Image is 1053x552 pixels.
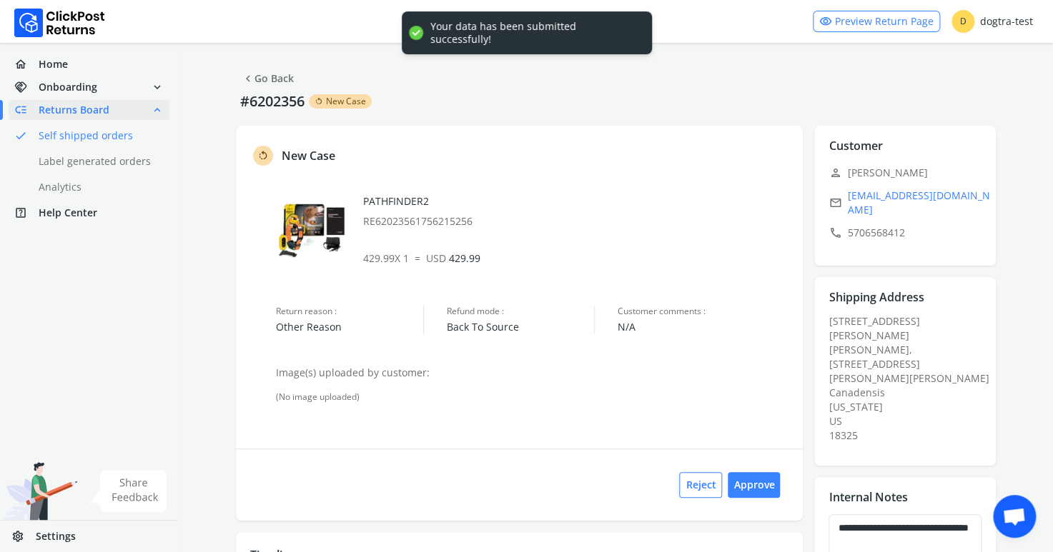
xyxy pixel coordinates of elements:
[829,428,990,443] div: 18325
[151,77,164,97] span: expand_more
[14,77,39,97] span: handshake
[39,206,97,220] span: Help Center
[993,495,1036,538] a: Open chat
[9,151,187,171] a: Label generated orders
[151,100,164,120] span: expand_less
[447,320,594,334] span: Back To Source
[36,529,76,543] span: Settings
[951,10,1033,33] div: dogtra-test
[14,54,39,74] span: home
[9,177,187,197] a: Analytics
[426,251,480,265] span: 429.99
[276,194,347,266] img: row_image
[951,10,974,33] span: D
[236,66,300,91] button: chevron_leftGo Back
[829,386,990,400] div: Canadensis
[829,189,990,217] a: email[EMAIL_ADDRESS][DOMAIN_NAME]
[282,147,335,164] p: New Case
[829,288,924,306] p: Shipping Address
[679,472,722,498] button: Reject
[363,214,789,229] p: RE62023561756215256
[14,126,27,146] span: done
[39,57,68,71] span: Home
[829,163,841,183] span: person
[39,103,109,117] span: Returns Board
[829,137,882,154] p: Customer
[14,203,39,223] span: help_center
[257,147,269,164] span: rotate_left
[447,306,594,317] span: Refund mode :
[9,54,169,74] a: homeHome
[415,251,420,265] span: =
[363,251,789,266] p: 429.99 X 1
[430,20,638,46] div: Your data has been submitted successfully!
[829,223,841,243] span: call
[276,366,788,380] p: Image(s) uploaded by customer:
[276,306,423,317] span: Return reason :
[829,488,907,506] p: Internal Notes
[829,223,990,243] p: 5706568412
[11,526,36,546] span: settings
[14,100,39,120] span: low_priority
[39,80,97,94] span: Onboarding
[829,414,990,428] div: US
[242,69,294,89] a: Go Back
[242,69,254,89] span: chevron_left
[236,91,309,111] p: #6202356
[618,320,788,334] span: N/A
[9,126,187,146] a: doneSelf shipped orders
[813,11,940,32] a: visibilityPreview Return Page
[276,320,423,334] span: Other Reason
[728,472,780,498] button: Approve
[829,314,990,443] div: [STREET_ADDRESS][PERSON_NAME][PERSON_NAME],[STREET_ADDRESS][PERSON_NAME][PERSON_NAME]
[829,163,990,183] p: [PERSON_NAME]
[618,306,788,317] span: Customer comments :
[363,194,789,229] div: PATHFINDER2
[819,11,832,31] span: visibility
[315,96,323,107] span: rotate_left
[276,391,788,403] div: (No image uploaded)
[326,96,366,107] span: New Case
[426,251,446,265] span: USD
[9,203,169,223] a: help_centerHelp Center
[14,9,105,37] img: Logo
[89,470,167,512] img: share feedback
[829,193,841,213] span: email
[829,400,990,414] div: [US_STATE]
